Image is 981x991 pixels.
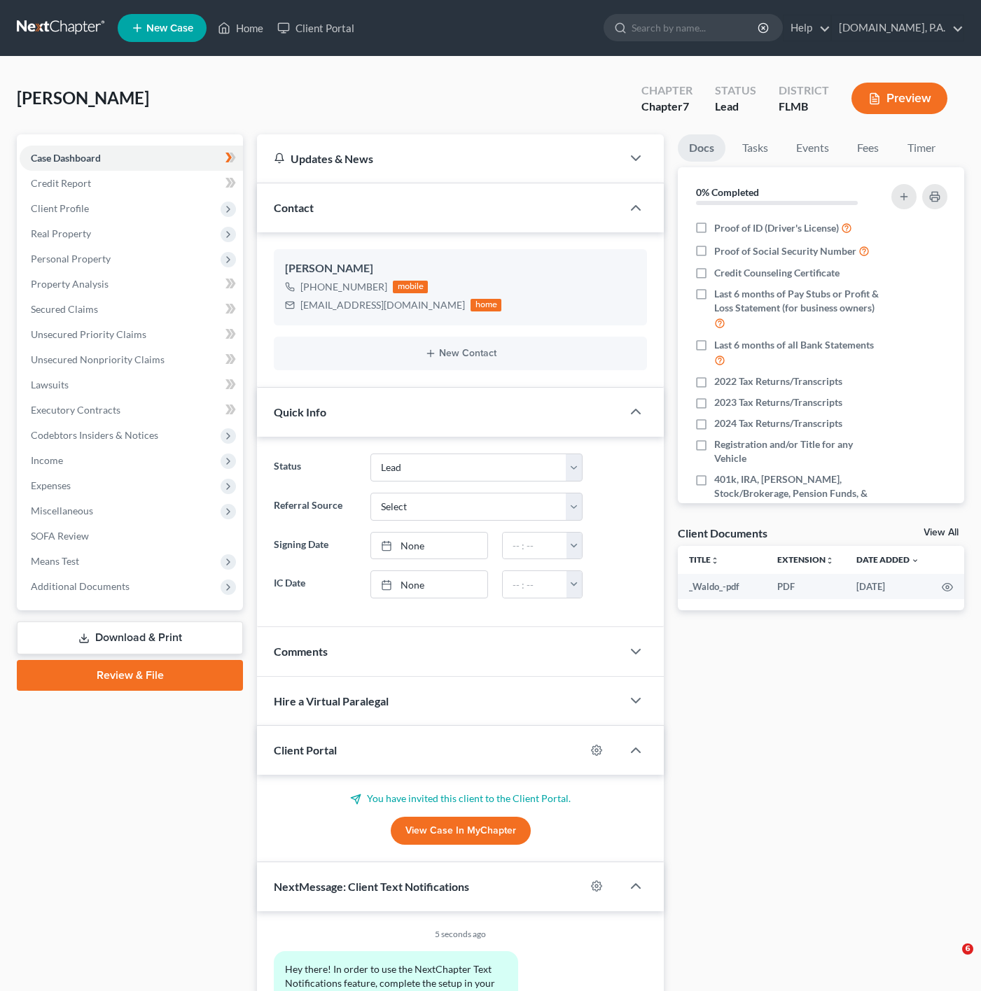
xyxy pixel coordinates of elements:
span: Credit Counseling Certificate [714,266,840,280]
span: 401k, IRA, [PERSON_NAME], Stock/Brokerage, Pension Funds, & Retirement account statements [714,472,881,514]
a: SOFA Review [20,523,243,549]
a: Client Portal [270,15,361,41]
span: 2022 Tax Returns/Transcripts [714,374,842,388]
span: 7 [683,99,689,113]
span: Client Portal [274,743,337,757]
div: mobile [393,281,428,293]
div: Chapter [641,99,693,115]
span: Lawsuits [31,379,69,391]
span: Codebtors Insiders & Notices [31,429,158,441]
div: Updates & News [274,151,605,166]
span: Personal Property [31,253,111,265]
span: Hey there! In order to use the NextChapter Text Notifications feature, complete the setup in your [285,963,495,989]
a: Lawsuits [20,372,243,398]
div: Client Documents [678,526,767,540]
i: unfold_more [711,556,719,565]
span: Means Test [31,555,79,567]
a: Unsecured Priority Claims [20,322,243,347]
span: Registration and/or Title for any Vehicle [714,437,881,465]
a: Case Dashboard [20,146,243,171]
a: Date Added expand_more [856,554,919,565]
span: 2024 Tax Returns/Transcripts [714,416,842,430]
span: Case Dashboard [31,152,101,164]
p: You have invited this client to the Client Portal. [274,792,647,806]
a: None [371,533,487,559]
div: Status [715,83,756,99]
span: New Case [146,23,193,34]
span: Hire a Virtual Paralegal [274,694,389,708]
a: Review & File [17,660,243,691]
span: Quick Info [274,405,326,419]
span: Property Analysis [31,278,109,290]
span: Expenses [31,479,71,491]
a: Fees [846,134,891,162]
div: [EMAIL_ADDRESS][DOMAIN_NAME] [300,298,465,312]
a: Timer [896,134,947,162]
div: [PERSON_NAME] [285,260,636,277]
a: Docs [678,134,725,162]
div: home [471,299,501,311]
a: Credit Report [20,171,243,196]
span: Real Property [31,227,91,239]
a: Executory Contracts [20,398,243,423]
span: Secured Claims [31,303,98,315]
div: Lead [715,99,756,115]
i: unfold_more [826,556,834,565]
span: 6 [962,943,973,955]
iframe: Intercom live chat [933,943,967,977]
a: Unsecured Nonpriority Claims [20,347,243,372]
span: 2023 Tax Returns/Transcripts [714,395,842,409]
a: View All [924,528,959,537]
span: Executory Contracts [31,404,120,416]
a: None [371,571,487,598]
a: Property Analysis [20,272,243,297]
span: Comments [274,645,328,658]
button: New Contact [285,348,636,359]
strong: 0% Completed [696,186,759,198]
a: [DOMAIN_NAME], P.A. [832,15,963,41]
td: [DATE] [845,574,931,599]
label: Status [267,454,363,482]
div: 5 seconds ago [274,928,647,940]
span: Unsecured Nonpriority Claims [31,353,165,365]
a: Help [784,15,830,41]
span: Miscellaneous [31,505,93,516]
label: Signing Date [267,532,363,560]
span: Proof of Social Security Number [714,244,856,258]
span: Unsecured Priority Claims [31,328,146,340]
span: Additional Documents [31,580,130,592]
div: [PHONE_NUMBER] [300,280,387,294]
span: Client Profile [31,202,89,214]
i: expand_more [911,556,919,565]
span: Credit Report [31,177,91,189]
div: FLMB [779,99,829,115]
input: Search by name... [632,15,760,41]
td: PDF [766,574,845,599]
a: Secured Claims [20,297,243,322]
span: Proof of ID (Driver's License) [714,221,839,235]
label: Referral Source [267,493,363,521]
a: Events [785,134,840,162]
input: -- : -- [503,571,566,598]
span: Contact [274,201,314,214]
button: Preview [851,83,947,114]
td: _Waldo_-pdf [678,574,766,599]
span: [PERSON_NAME] [17,87,149,108]
a: Home [211,15,270,41]
span: SOFA Review [31,530,89,542]
span: Last 6 months of Pay Stubs or Profit & Loss Statement (for business owners) [714,287,881,315]
span: Income [31,454,63,466]
span: Last 6 months of all Bank Statements [714,338,874,352]
label: IC Date [267,570,363,598]
div: Chapter [641,83,693,99]
div: District [779,83,829,99]
a: Extensionunfold_more [777,554,834,565]
a: Titleunfold_more [689,554,719,565]
a: View Case in MyChapter [391,817,531,845]
input: -- : -- [503,533,566,559]
a: Tasks [731,134,779,162]
span: NextMessage: Client Text Notifications [274,880,469,893]
a: Download & Print [17,621,243,654]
